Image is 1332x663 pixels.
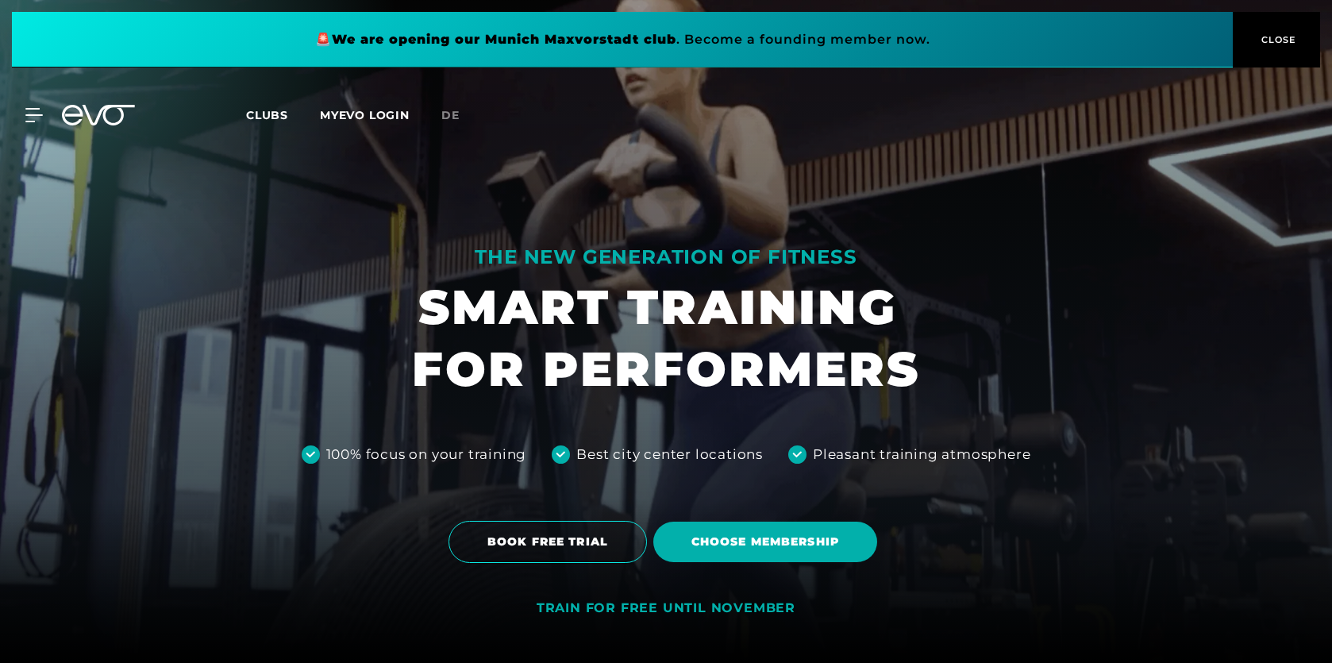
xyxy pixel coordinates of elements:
[441,108,460,122] span: de
[448,509,653,575] a: BOOK FREE TRIAL
[412,245,920,270] div: THE NEW GENERATION OF FITNESS
[691,534,839,550] span: Choose membership
[246,108,288,122] span: Clubs
[1257,33,1296,47] span: CLOSE
[537,600,795,617] div: TRAIN FOR FREE UNTIL NOVEMBER
[412,276,920,400] h1: SMART TRAINING FOR PERFORMERS
[1233,12,1320,67] button: CLOSE
[246,107,320,122] a: Clubs
[813,445,1030,465] div: Pleasant training atmosphere
[326,445,527,465] div: 100% focus on your training
[653,510,884,574] a: Choose membership
[487,534,608,550] span: BOOK FREE TRIAL
[441,106,479,125] a: de
[320,108,410,122] a: MYEVO LOGIN
[576,445,763,465] div: Best city center locations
